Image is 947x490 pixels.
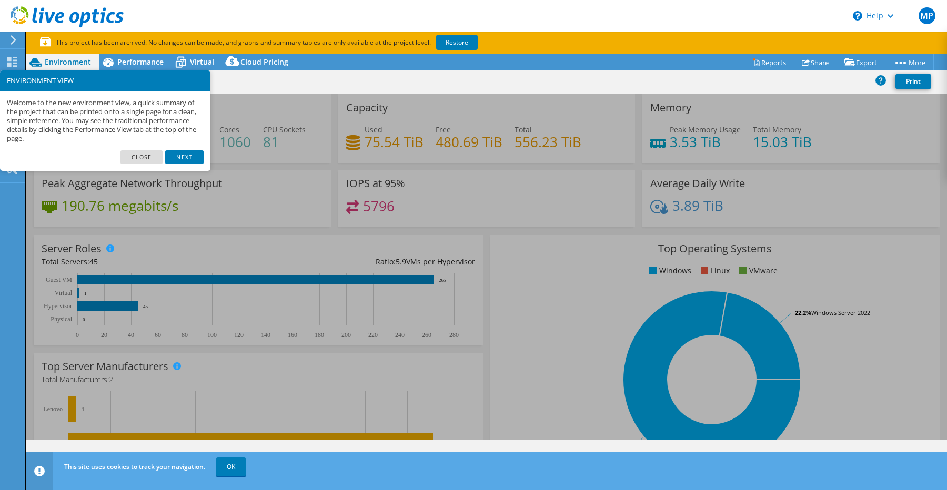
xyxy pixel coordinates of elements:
span: Environment [45,57,91,67]
span: MP [919,7,935,24]
span: Cloud Pricing [240,57,288,67]
p: This project has been archived. No changes can be made, and graphs and summary tables are only av... [40,37,556,48]
a: Share [794,54,837,70]
a: More [885,54,934,70]
a: Print [895,74,931,89]
a: Reports [744,54,794,70]
span: Performance [117,57,164,67]
a: Close [120,150,163,164]
span: Virtual [190,57,214,67]
a: OK [216,457,246,476]
span: This site uses cookies to track your navigation. [64,462,205,471]
h3: ENVIRONMENT VIEW [7,77,204,84]
p: Welcome to the new environment view, a quick summary of the project that can be printed onto a si... [7,98,204,144]
a: Next [165,150,203,164]
a: Export [837,54,885,70]
svg: \n [853,11,862,21]
a: Restore [436,35,478,50]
